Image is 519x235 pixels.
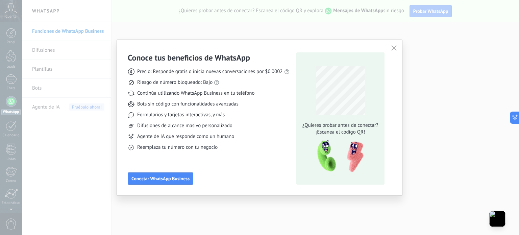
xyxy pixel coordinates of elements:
[137,112,225,118] span: Formularios y tarjetas interactivas, y más
[137,101,239,108] span: Bots sin código con funcionalidades avanzadas
[312,138,365,174] img: qr-pic-1x.png
[131,176,190,181] span: Conectar WhatsApp Business
[137,90,254,97] span: Continúa utilizando WhatsApp Business en tu teléfono
[137,122,232,129] span: Difusiones de alcance masivo personalizado
[128,52,250,63] h3: Conoce tus beneficios de WhatsApp
[137,79,213,86] span: Riesgo de número bloqueado: Bajo
[137,68,283,75] span: Precio: Responde gratis o inicia nuevas conversaciones por $0.0002
[128,172,193,185] button: Conectar WhatsApp Business
[137,144,218,151] span: Reemplaza tu número con tu negocio
[300,129,380,136] span: ¡Escanea el código QR!
[137,133,234,140] span: Agente de IA que responde como un humano
[300,122,380,129] span: ¿Quieres probar antes de conectar?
